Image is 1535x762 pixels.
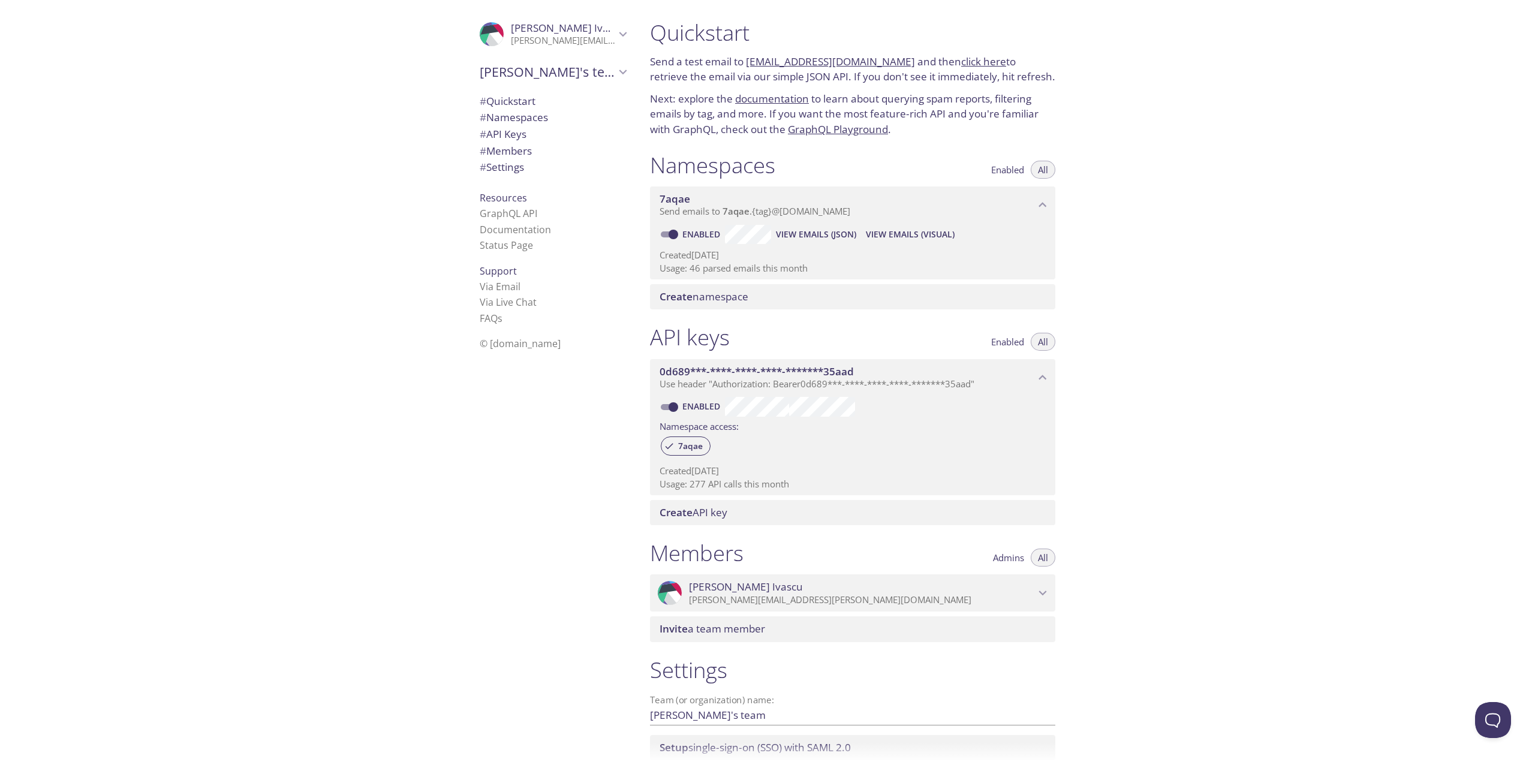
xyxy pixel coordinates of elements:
[660,290,748,303] span: namespace
[650,735,1055,760] div: Setup SSO
[961,55,1006,68] a: click here
[650,19,1055,46] h1: Quickstart
[480,127,486,141] span: #
[650,656,1055,683] h1: Settings
[470,14,636,54] div: Alexandru Ivascu
[480,239,533,252] a: Status Page
[650,616,1055,641] div: Invite a team member
[511,21,625,35] span: [PERSON_NAME] Ivascu
[650,152,775,179] h1: Namespaces
[1031,161,1055,179] button: All
[866,227,955,242] span: View Emails (Visual)
[660,290,693,303] span: Create
[480,312,502,325] a: FAQ
[511,35,615,47] p: [PERSON_NAME][EMAIL_ADDRESS][PERSON_NAME][DOMAIN_NAME]
[660,478,1046,490] p: Usage: 277 API calls this month
[650,540,744,567] h1: Members
[660,205,850,217] span: Send emails to . {tag} @[DOMAIN_NAME]
[480,160,486,174] span: #
[984,161,1031,179] button: Enabled
[660,249,1046,261] p: Created [DATE]
[746,55,915,68] a: [EMAIL_ADDRESS][DOMAIN_NAME]
[498,312,502,325] span: s
[660,192,690,206] span: 7aqae
[735,92,809,106] a: documentation
[984,333,1031,351] button: Enabled
[480,191,527,204] span: Resources
[660,505,693,519] span: Create
[480,264,517,278] span: Support
[661,436,711,456] div: 7aqae
[480,110,548,124] span: Namespaces
[681,400,725,412] a: Enabled
[480,337,561,350] span: © [DOMAIN_NAME]
[650,186,1055,224] div: 7aqae namespace
[480,144,532,158] span: Members
[1475,702,1511,738] iframe: Help Scout Beacon - Open
[470,159,636,176] div: Team Settings
[480,223,551,236] a: Documentation
[470,109,636,126] div: Namespaces
[480,94,486,108] span: #
[861,225,959,244] button: View Emails (Visual)
[650,500,1055,525] div: Create API Key
[650,324,730,351] h1: API keys
[1031,333,1055,351] button: All
[660,622,688,635] span: Invite
[723,205,750,217] span: 7aqae
[671,441,710,451] span: 7aqae
[986,549,1031,567] button: Admins
[771,225,861,244] button: View Emails (JSON)
[650,574,1055,612] div: Alexandru Ivascu
[689,594,1035,606] p: [PERSON_NAME][EMAIL_ADDRESS][PERSON_NAME][DOMAIN_NAME]
[480,207,537,220] a: GraphQL API
[650,91,1055,137] p: Next: explore the to learn about querying spam reports, filtering emails by tag, and more. If you...
[480,127,526,141] span: API Keys
[470,93,636,110] div: Quickstart
[660,505,727,519] span: API key
[480,94,535,108] span: Quickstart
[470,56,636,88] div: Alexandru's team
[681,228,725,240] a: Enabled
[480,160,524,174] span: Settings
[480,144,486,158] span: #
[650,284,1055,309] div: Create namespace
[470,126,636,143] div: API Keys
[660,417,739,434] label: Namespace access:
[470,143,636,159] div: Members
[480,64,615,80] span: [PERSON_NAME]'s team
[660,622,765,635] span: a team member
[1031,549,1055,567] button: All
[776,227,856,242] span: View Emails (JSON)
[660,262,1046,275] p: Usage: 46 parsed emails this month
[480,296,537,309] a: Via Live Chat
[650,695,775,704] label: Team (or organization) name:
[689,580,803,594] span: [PERSON_NAME] Ivascu
[480,110,486,124] span: #
[480,280,520,293] a: Via Email
[650,54,1055,85] p: Send a test email to and then to retrieve the email via our simple JSON API. If you don't see it ...
[788,122,888,136] a: GraphQL Playground
[660,465,1046,477] p: Created [DATE]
